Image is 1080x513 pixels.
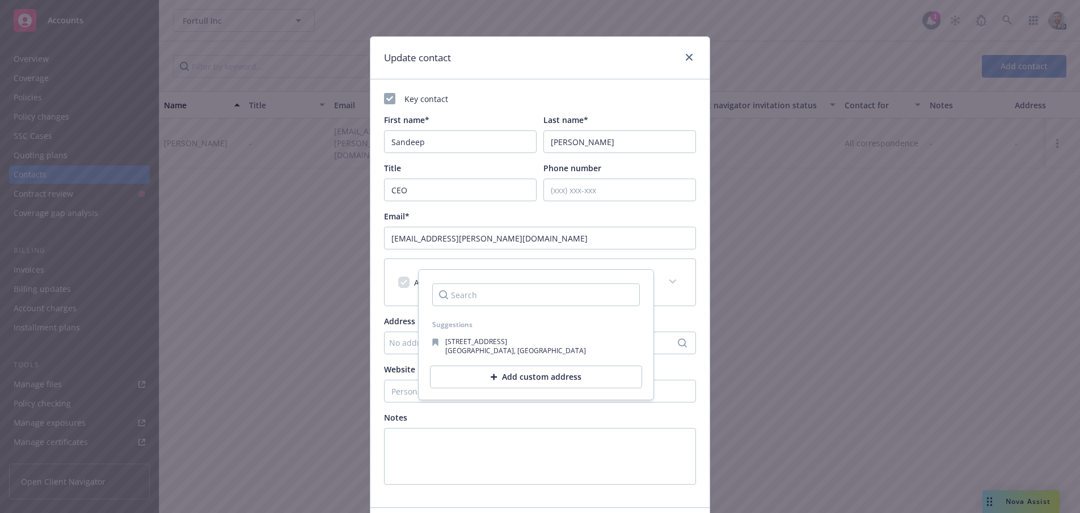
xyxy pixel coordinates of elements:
[384,316,415,327] span: Address
[384,50,451,65] h1: Update contact
[384,412,407,423] span: Notes
[389,337,680,349] div: No address selected
[384,332,696,354] button: No address selected
[385,259,695,306] div: All correspondence
[384,163,401,173] span: Title
[384,93,696,105] div: Key contact
[445,346,586,355] span: [GEOGRAPHIC_DATA], [GEOGRAPHIC_DATA]
[384,179,537,201] input: e.g. CFO
[445,337,507,346] span: [STREET_ADDRESS]
[430,366,642,388] button: Add custom address
[432,283,640,306] input: Search
[384,130,537,153] input: First Name
[384,211,410,222] span: Email*
[384,227,696,249] input: example@email.com
[384,380,696,402] input: Personal website (optional)
[543,179,696,201] input: (xxx) xxx-xxx
[543,163,601,173] span: Phone number
[384,115,429,125] span: First name*
[432,320,640,329] div: Suggestions
[414,277,488,288] span: All correspondence
[423,334,649,359] button: [STREET_ADDRESS][GEOGRAPHIC_DATA], [GEOGRAPHIC_DATA]
[384,364,415,375] span: Website
[678,338,687,347] svg: Search
[543,130,696,153] input: Last Name
[682,50,696,64] a: close
[543,115,588,125] span: Last name*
